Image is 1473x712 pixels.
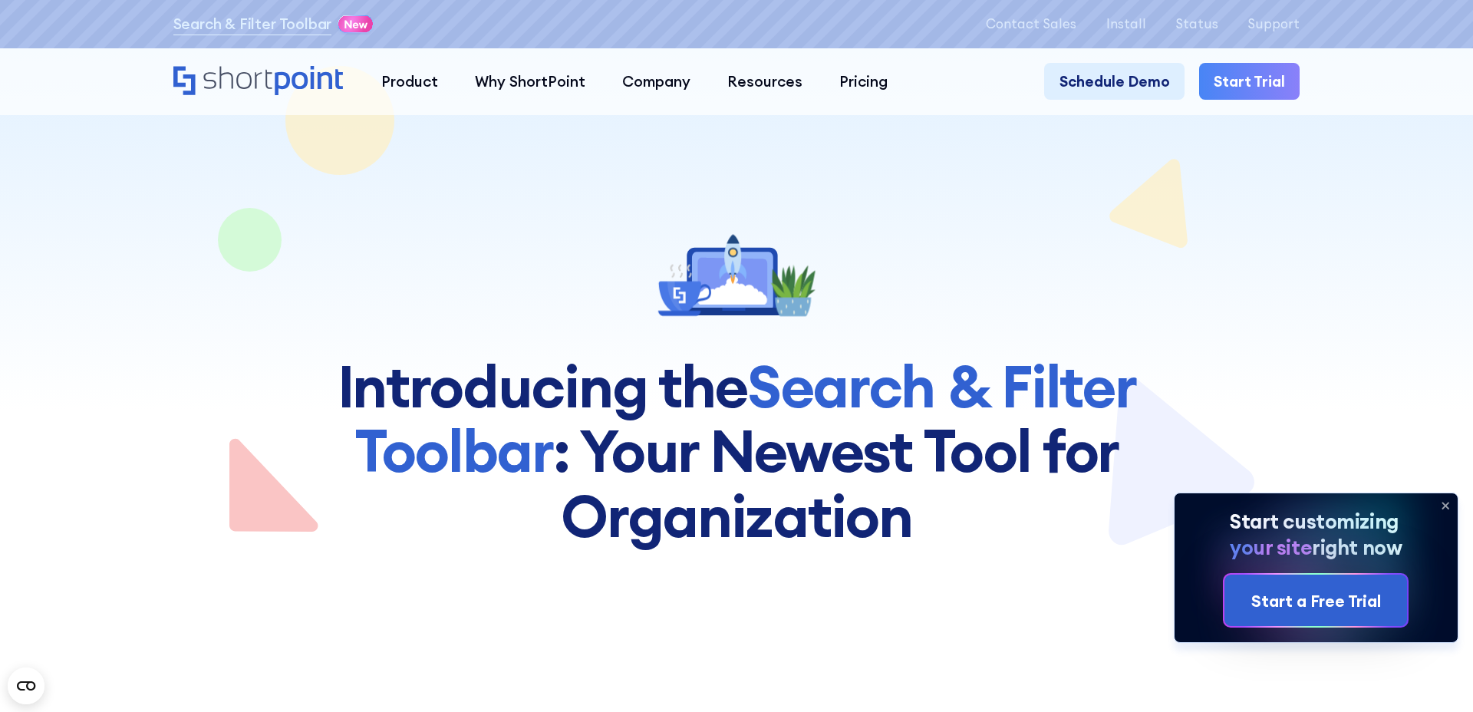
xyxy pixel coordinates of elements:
a: Contact Sales [986,17,1076,31]
button: Open CMP widget [8,667,44,704]
a: Resources [709,63,821,100]
iframe: Chat Widget [1396,638,1473,712]
div: Start a Free Trial [1251,588,1381,613]
span: Search & Filter Toolbar [354,348,1136,488]
a: Status [1175,17,1218,31]
div: Product [381,71,438,93]
a: Schedule Demo [1044,63,1184,100]
h1: Introducing the : Your Newest Too﻿l for Organization [295,354,1178,548]
a: Support [1247,17,1300,31]
a: Search & Filter Toolbar [173,13,332,35]
a: Start Trial [1199,63,1300,100]
a: Why ShortPoint [456,63,604,100]
a: Company [604,63,709,100]
a: Product [363,63,456,100]
div: Why ShortPoint [475,71,585,93]
a: Home [173,66,344,98]
a: Start a Free Trial [1224,575,1407,626]
a: Pricing [821,63,906,100]
div: Resources [727,71,802,93]
div: Company [622,71,690,93]
a: Install [1106,17,1146,31]
div: Pricing [839,71,888,93]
